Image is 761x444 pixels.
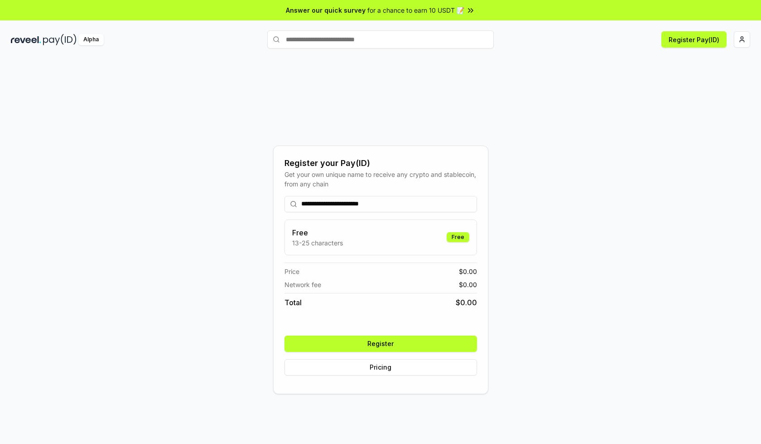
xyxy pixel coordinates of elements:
span: $ 0.00 [459,267,477,276]
h3: Free [292,227,343,238]
div: Alpha [78,34,104,45]
span: Total [284,297,302,308]
span: for a chance to earn 10 USDT 📝 [367,5,464,15]
button: Register Pay(ID) [661,31,727,48]
span: Price [284,267,299,276]
span: $ 0.00 [459,280,477,289]
p: 13-25 characters [292,238,343,248]
div: Get your own unique name to receive any crypto and stablecoin, from any chain [284,170,477,189]
button: Pricing [284,359,477,376]
span: Network fee [284,280,321,289]
span: $ 0.00 [456,297,477,308]
div: Free [447,232,469,242]
div: Register your Pay(ID) [284,157,477,170]
span: Answer our quick survey [286,5,366,15]
img: pay_id [43,34,77,45]
img: reveel_dark [11,34,41,45]
button: Register [284,336,477,352]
